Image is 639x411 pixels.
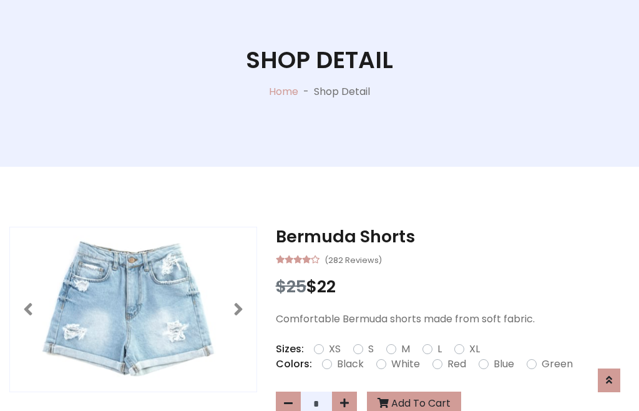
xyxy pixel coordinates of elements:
label: Red [447,357,466,372]
label: L [437,342,442,357]
span: $25 [276,275,306,298]
p: - [298,84,314,99]
small: (282 Reviews) [324,252,382,267]
label: M [401,342,410,357]
label: Green [542,357,573,372]
label: White [391,357,420,372]
label: XS [329,342,341,357]
h1: Shop Detail [246,46,393,74]
p: Shop Detail [314,84,370,99]
label: Black [337,357,364,372]
label: S [368,342,374,357]
h3: $ [276,277,630,297]
p: Sizes: [276,342,304,357]
label: XL [469,342,480,357]
a: Home [269,84,298,99]
label: Blue [494,357,514,372]
img: Image [10,227,256,392]
p: Colors: [276,357,312,372]
p: Comfortable Bermuda shorts made from soft fabric. [276,312,630,327]
span: 22 [317,275,336,298]
h3: Bermuda Shorts [276,227,630,247]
